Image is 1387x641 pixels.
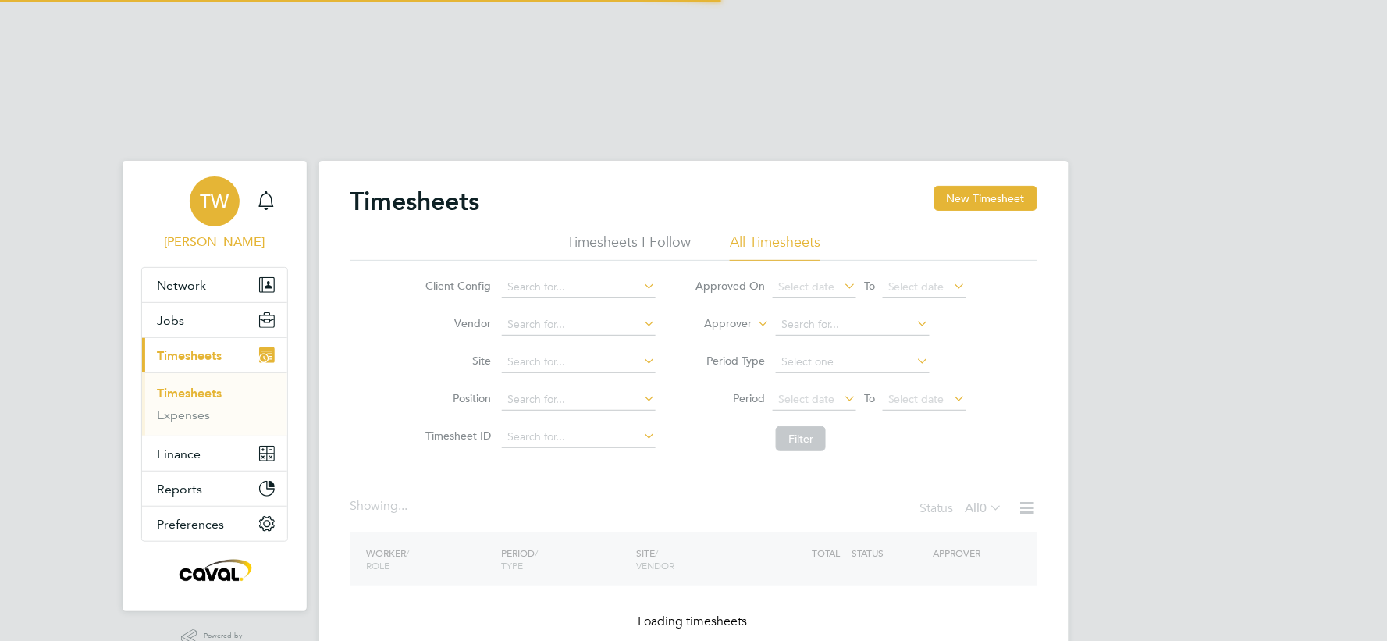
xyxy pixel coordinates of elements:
span: Select date [778,280,834,294]
label: Site [421,354,491,368]
button: Filter [776,426,826,451]
label: Period [695,391,765,405]
button: Jobs [142,303,287,337]
label: Period Type [695,354,765,368]
img: caval-logo-retina.png [175,557,253,582]
span: Select date [778,392,834,406]
button: Reports [142,472,287,506]
span: Jobs [158,313,185,328]
span: ... [399,498,408,514]
label: All [966,500,1003,516]
input: Search for... [502,276,656,298]
nav: Main navigation [123,161,307,611]
span: 0 [980,500,987,516]
h2: Timesheets [350,186,480,217]
button: New Timesheet [934,186,1037,211]
input: Search for... [776,314,930,336]
label: Timesheet ID [421,429,491,443]
span: Network [158,278,207,293]
span: Select date [888,392,944,406]
a: Timesheets [158,386,222,401]
label: Client Config [421,279,491,293]
label: Approved On [695,279,765,293]
span: Finance [158,447,201,461]
label: Approver [681,316,752,332]
span: Preferences [158,517,225,532]
span: Select date [888,280,944,294]
span: TW [200,191,229,212]
input: Search for... [502,389,656,411]
button: Timesheets [142,338,287,372]
li: All Timesheets [730,233,820,261]
a: Expenses [158,408,211,422]
input: Search for... [502,314,656,336]
a: TW[PERSON_NAME] [141,176,288,251]
div: Status [920,498,1006,520]
div: Showing [350,498,411,515]
label: Position [421,391,491,405]
button: Network [142,268,287,302]
span: Timesheets [158,348,222,363]
input: Search for... [502,351,656,373]
a: Go to home page [141,557,288,582]
span: To [859,388,880,408]
span: To [859,276,880,296]
input: Select one [776,351,930,373]
div: Timesheets [142,372,287,436]
input: Search for... [502,426,656,448]
span: Tim Wells [141,233,288,251]
label: Vendor [421,316,491,330]
button: Finance [142,436,287,471]
span: Reports [158,482,203,497]
li: Timesheets I Follow [567,233,691,261]
button: Preferences [142,507,287,541]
